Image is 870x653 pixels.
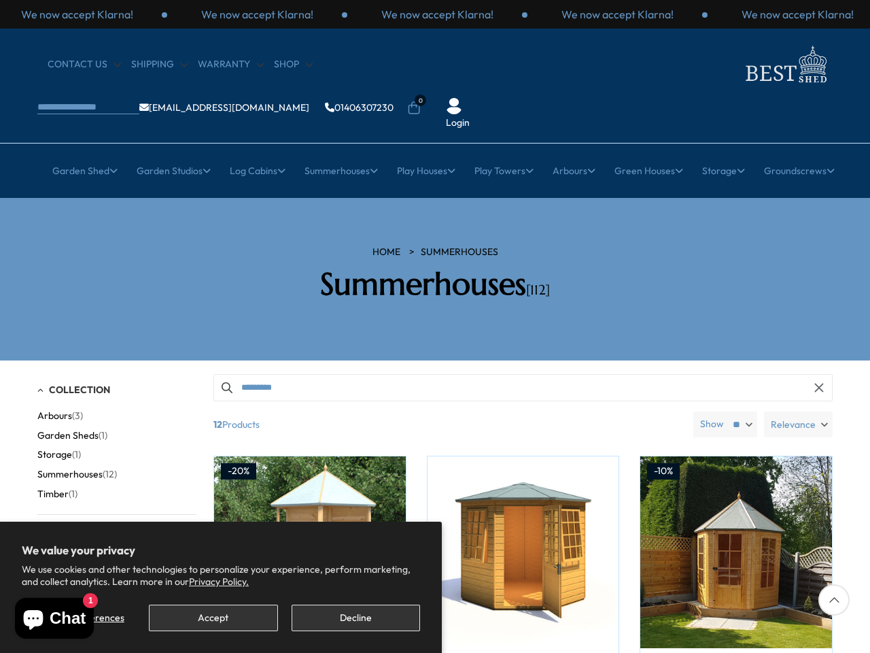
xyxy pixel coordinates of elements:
[189,575,249,588] a: Privacy Policy.
[22,563,420,588] p: We use cookies and other technologies to personalize your experience, perform marketing, and coll...
[292,605,420,631] button: Decline
[37,465,117,484] button: Summerhouses (12)
[647,463,680,480] div: -10%
[167,7,347,22] div: 1 / 3
[764,154,835,188] a: Groundscrews
[37,445,81,465] button: Storage (1)
[372,246,400,259] a: HOME
[274,58,313,71] a: Shop
[213,374,833,401] input: Search products
[37,488,69,500] span: Timber
[241,266,629,303] h2: Summerhouses
[22,543,420,557] h2: We value your privacy
[48,58,121,71] a: CONTACT US
[37,406,83,426] button: Arbours (3)
[103,469,117,480] span: (12)
[69,488,77,500] span: (1)
[446,98,462,114] img: User Icon
[131,58,188,71] a: Shipping
[72,410,83,422] span: (3)
[421,246,498,259] a: Summerhouses
[702,154,745,188] a: Storage
[381,7,493,22] p: We now accept Klarna!
[764,412,833,437] label: Relevance
[407,101,421,115] a: 0
[52,154,118,188] a: Garden Shed
[213,412,222,437] b: 12
[37,410,72,422] span: Arbours
[49,384,110,396] span: Collection
[325,103,394,112] a: 01406307230
[208,412,688,437] span: Products
[640,456,832,648] img: Shire Gazebo Hexagonal Summerhouse 6x6 12mm Cladding - Best Shed
[37,484,77,504] button: Timber (1)
[37,449,72,461] span: Storage
[230,154,285,188] a: Log Cabins
[149,605,277,631] button: Accept
[737,42,833,86] img: logo
[139,103,309,112] a: [EMAIL_ADDRESS][DOMAIN_NAME]
[742,7,854,22] p: We now accept Klarna!
[37,430,99,441] span: Garden Sheds
[201,7,313,22] p: We now accept Klarna!
[526,282,550,299] span: [112]
[700,418,724,431] label: Show
[614,154,683,188] a: Green Houses
[446,116,470,130] a: Login
[527,7,708,22] div: 3 / 3
[99,430,107,441] span: (1)
[347,7,527,22] div: 2 / 3
[561,7,674,22] p: We now accept Klarna!
[198,58,264,71] a: Warranty
[771,412,816,437] span: Relevance
[37,426,107,446] button: Garden Sheds (1)
[137,154,211,188] a: Garden Studios
[72,449,81,461] span: (1)
[304,154,378,188] a: Summerhouses
[37,469,103,480] span: Summerhouses
[553,154,595,188] a: Arbours
[415,95,426,106] span: 0
[397,154,455,188] a: Play Houses
[221,463,256,480] div: -20%
[11,598,98,642] inbox-online-store-chat: Shopify online store chat
[21,7,133,22] p: We now accept Klarna!
[474,154,534,188] a: Play Towers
